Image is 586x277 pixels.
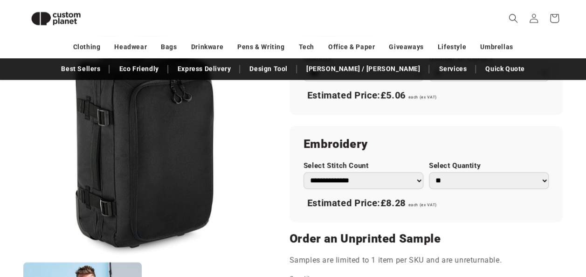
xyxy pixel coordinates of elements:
[173,61,236,77] a: Express Delivery
[191,39,223,55] a: Drinkware
[539,232,586,277] iframe: Chat Widget
[429,161,549,170] label: Select Quantity
[303,194,549,213] div: Estimated Price:
[23,4,89,33] img: Custom Planet
[503,8,524,28] summary: Search
[114,39,147,55] a: Headwear
[303,161,423,170] label: Select Stitch Count
[328,39,375,55] a: Office & Paper
[380,197,406,208] span: £8.28
[380,90,406,101] span: £5.06
[290,231,563,246] h2: Order an Unprinted Sample
[389,39,423,55] a: Giveaways
[302,61,425,77] a: [PERSON_NAME] / [PERSON_NAME]
[481,61,530,77] a: Quick Quote
[237,39,284,55] a: Pens & Writing
[480,39,513,55] a: Umbrellas
[73,39,101,55] a: Clothing
[408,95,437,99] span: each (ex VAT)
[298,39,314,55] a: Tech
[161,39,177,55] a: Bags
[438,39,466,55] a: Lifestyle
[303,86,549,105] div: Estimated Price:
[290,254,563,267] p: Samples are limited to 1 item per SKU and are unreturnable.
[245,61,292,77] a: Design Tool
[434,61,471,77] a: Services
[303,137,549,152] h2: Embroidery
[114,61,163,77] a: Eco Friendly
[408,202,437,207] span: each (ex VAT)
[56,61,105,77] a: Best Sellers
